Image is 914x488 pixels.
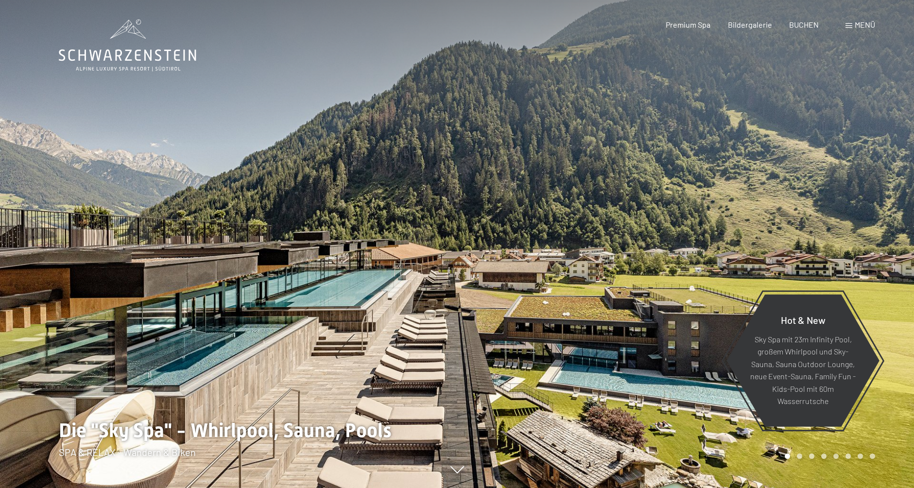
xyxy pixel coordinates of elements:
div: Carousel Page 7 [858,454,863,459]
div: Carousel Page 6 [845,454,851,459]
div: Carousel Page 5 [833,454,839,459]
p: Sky Spa mit 23m Infinity Pool, großem Whirlpool und Sky-Sauna, Sauna Outdoor Lounge, neue Event-S... [750,333,856,407]
div: Carousel Page 4 [821,454,827,459]
a: Premium Spa [666,20,710,29]
div: Carousel Page 1 (Current Slide) [785,454,790,459]
a: BUCHEN [789,20,819,29]
div: Carousel Page 8 [870,454,875,459]
span: Menü [855,20,875,29]
a: Hot & New Sky Spa mit 23m Infinity Pool, großem Whirlpool und Sky-Sauna, Sauna Outdoor Lounge, ne... [726,294,880,427]
div: Carousel Pagination [781,454,875,459]
span: Hot & New [781,314,826,325]
a: Bildergalerie [728,20,772,29]
div: Carousel Page 3 [809,454,814,459]
div: Carousel Page 2 [797,454,802,459]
